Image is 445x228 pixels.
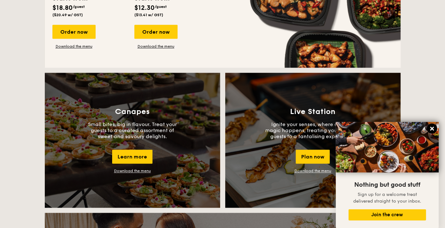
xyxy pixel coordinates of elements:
h3: Live Station [290,107,335,116]
button: Close [427,124,437,134]
span: /guest [155,4,167,9]
p: Ignite your senses, where culinary magic happens, treating you and your guests to a tantalising e... [265,121,361,139]
span: ($20.49 w/ GST) [52,13,83,17]
a: Download the menu [294,169,331,173]
span: Sign up for a welcome treat delivered straight to your inbox. [353,192,421,204]
img: DSC07876-Edit02-Large.jpeg [336,122,439,172]
button: Join the crew [348,209,426,220]
span: ($13.41 w/ GST) [134,13,163,17]
a: Download the menu [114,169,151,173]
span: Nothing but good stuff [354,181,420,189]
span: $12.30 [134,4,155,12]
a: Download the menu [52,44,96,49]
div: Order now [134,25,178,39]
div: Order now [52,25,96,39]
h3: Canapes [115,107,150,116]
a: Download the menu [134,44,178,49]
div: Plan now [296,150,330,164]
p: Small bites, big in flavour. Treat your guests to a curated assortment of sweet and savoury delig... [85,121,180,139]
div: Learn more [112,150,152,164]
span: /guest [73,4,85,9]
span: $18.80 [52,4,73,12]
